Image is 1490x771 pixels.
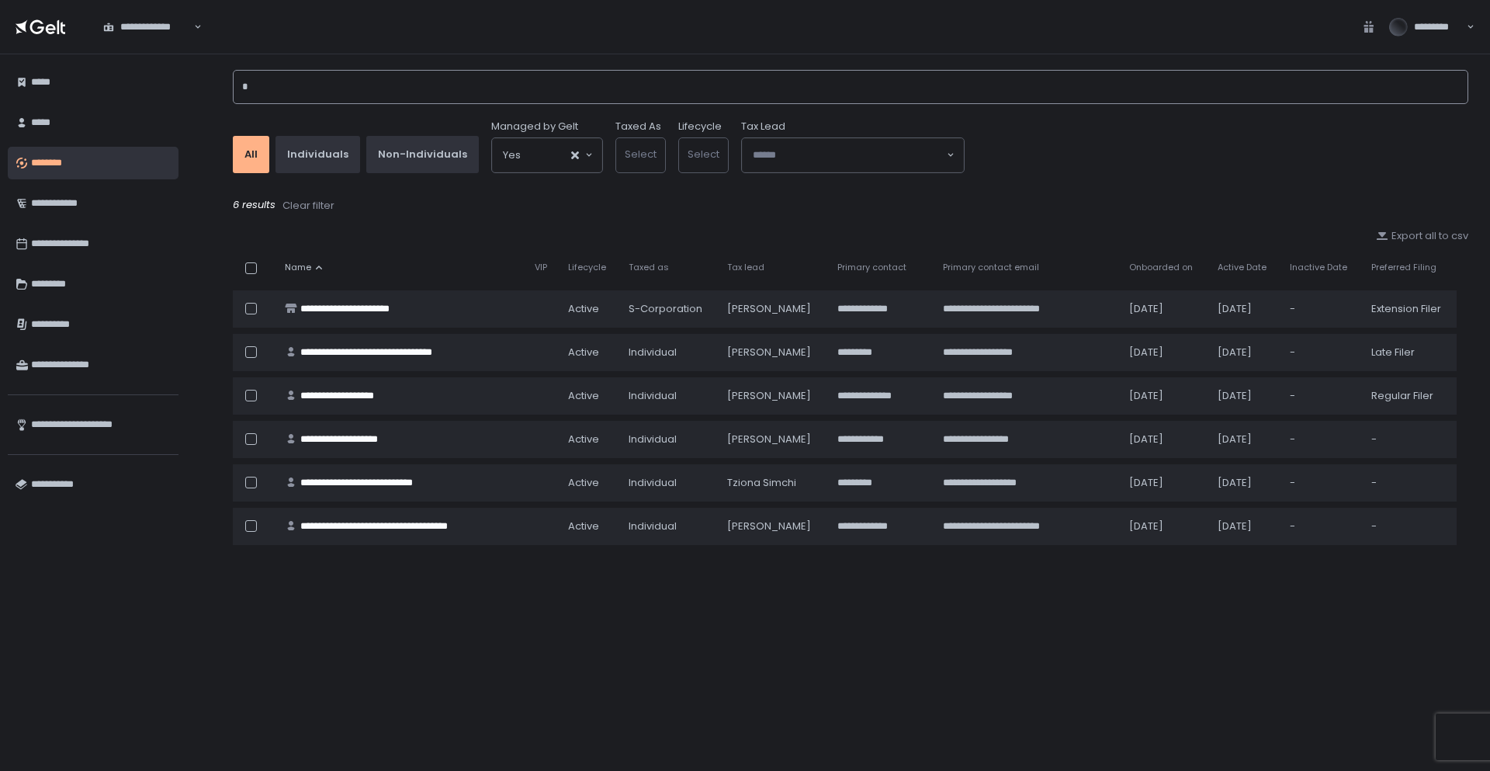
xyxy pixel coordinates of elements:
span: VIP [535,262,547,273]
button: Non-Individuals [366,136,479,173]
label: Lifecycle [678,120,722,134]
div: Individual [629,432,709,446]
div: S-Corporation [629,302,709,316]
button: Clear Selected [571,151,579,159]
div: - [1371,476,1447,490]
div: 6 results [233,198,1468,214]
span: active [568,519,599,533]
div: [DATE] [1218,476,1271,490]
div: Individuals [287,148,348,161]
div: [DATE] [1129,346,1199,359]
div: Extension Filer [1371,302,1447,316]
button: All [233,136,269,173]
span: Taxed as [629,262,669,273]
div: Individual [629,389,709,403]
div: [DATE] [1218,346,1271,359]
span: active [568,389,599,403]
div: Late Filer [1371,346,1447,359]
span: Managed by Gelt [491,120,578,134]
div: Search for option [492,138,602,172]
div: - [1290,432,1353,446]
span: active [568,302,599,316]
button: Export all to csv [1376,229,1468,243]
button: Clear filter [282,198,335,214]
div: [PERSON_NAME] [727,302,818,316]
span: Onboarded on [1129,262,1193,273]
div: Individual [629,519,709,533]
div: [DATE] [1218,519,1271,533]
div: Individual [629,476,709,490]
input: Search for option [192,19,192,35]
div: All [244,148,258,161]
span: Primary contact [837,262,906,273]
span: Tax Lead [741,120,785,134]
span: Inactive Date [1290,262,1347,273]
div: - [1290,346,1353,359]
div: Search for option [93,11,202,43]
div: [DATE] [1129,519,1199,533]
div: Individual [629,346,709,359]
span: Select [625,147,657,161]
div: [DATE] [1129,476,1199,490]
span: Yes [503,148,521,163]
div: [PERSON_NAME] [727,519,818,533]
div: Clear filter [282,199,334,213]
span: Lifecycle [568,262,606,273]
label: Taxed As [615,120,661,134]
div: [DATE] [1129,432,1199,446]
div: [DATE] [1129,302,1199,316]
div: - [1290,476,1353,490]
div: [DATE] [1218,389,1271,403]
span: active [568,476,599,490]
div: Search for option [742,138,964,172]
span: active [568,346,599,359]
div: - [1371,519,1447,533]
button: Individuals [275,136,360,173]
div: [DATE] [1129,389,1199,403]
span: Active Date [1218,262,1266,273]
div: [DATE] [1218,432,1271,446]
span: Name [285,262,311,273]
div: [PERSON_NAME] [727,432,818,446]
span: Select [688,147,719,161]
span: Preferred Filing [1371,262,1436,273]
div: Non-Individuals [378,148,467,161]
div: [DATE] [1218,302,1271,316]
div: Tziona Simchi [727,476,818,490]
span: active [568,432,599,446]
div: [PERSON_NAME] [727,346,818,359]
span: Primary contact email [943,262,1039,273]
div: [PERSON_NAME] [727,389,818,403]
div: Regular Filer [1371,389,1447,403]
div: - [1290,519,1353,533]
span: Tax lead [727,262,764,273]
input: Search for option [753,148,945,163]
input: Search for option [521,148,570,163]
div: - [1290,389,1353,403]
div: - [1290,302,1353,316]
div: - [1371,432,1447,446]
